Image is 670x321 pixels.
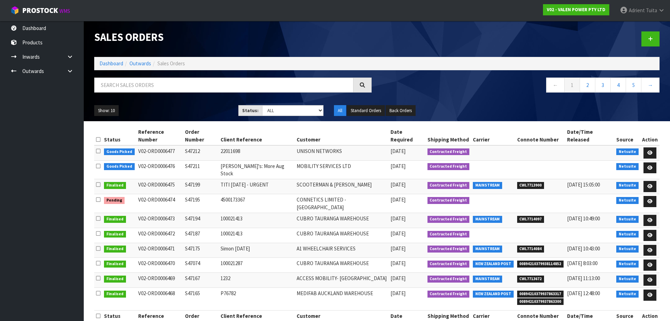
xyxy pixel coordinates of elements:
[219,194,295,213] td: 4500173367
[390,196,405,203] span: [DATE]
[517,276,544,283] span: CWL7713672
[543,4,609,15] a: V02 - VALEN POWER PTY LTD
[183,179,219,194] td: S47199
[427,261,470,268] span: Contracted Freight
[94,31,372,43] h1: Sales Orders
[334,105,346,116] button: All
[427,291,470,298] span: Contracted Freight
[426,126,471,145] th: Shipping Method
[390,181,405,188] span: [DATE]
[104,197,125,204] span: Pending
[183,273,219,288] td: S47167
[219,160,295,179] td: [PERSON_NAME]'s: More Aug Stock
[129,60,151,67] a: Outwards
[104,216,126,223] span: Finalised
[219,273,295,288] td: 1232
[183,194,219,213] td: S47195
[104,291,126,298] span: Finalised
[136,160,183,179] td: V02-ORD0006476
[22,6,58,15] span: ProStock
[295,194,389,213] td: CONNETICS LIMITED - [GEOGRAPHIC_DATA]
[390,290,405,297] span: [DATE]
[136,145,183,160] td: V02-ORD0006477
[183,145,219,160] td: S47212
[616,216,639,223] span: Netsuite
[427,182,470,189] span: Contracted Freight
[295,126,389,145] th: Customer
[616,182,639,189] span: Netsuite
[183,258,219,273] td: S47074
[580,78,595,93] a: 2
[616,276,639,283] span: Netsuite
[517,261,564,268] span: 00894210379938114852
[136,213,183,228] td: V02-ORD0006473
[389,126,426,145] th: Date Required
[295,228,389,243] td: CUBRO TAURANGA WAREHOUSE
[102,126,136,145] th: Status
[427,216,470,223] span: Contracted Freight
[183,160,219,179] td: S47211
[183,228,219,243] td: S47187
[219,243,295,258] td: Simon [DATE]
[136,179,183,194] td: V02-ORD0006475
[610,78,626,93] a: 4
[295,213,389,228] td: CUBRO TAURANGA WAREHOUSE
[295,258,389,273] td: CUBRO TAURANGA WAREHOUSE
[99,60,123,67] a: Dashboard
[517,182,544,189] span: CWL7713900
[427,231,470,238] span: Contracted Freight
[295,273,389,288] td: ACCESS MOBILITY- [GEOGRAPHIC_DATA]
[640,126,660,145] th: Action
[616,291,639,298] span: Netsuite
[219,288,295,310] td: P76782
[390,230,405,237] span: [DATE]
[564,78,580,93] a: 1
[136,194,183,213] td: V02-ORD0006474
[517,216,544,223] span: CWL7714097
[347,105,385,116] button: Standard Orders
[567,275,600,282] span: [DATE] 11:13:00
[616,246,639,253] span: Netsuite
[136,228,183,243] td: V02-ORD0006472
[427,148,470,155] span: Contracted Freight
[94,78,353,93] input: Search sales orders
[157,60,185,67] span: Sales Orders
[104,163,135,170] span: Goods Picked
[473,276,502,283] span: MAINSTREAM
[515,126,566,145] th: Connote Number
[473,182,502,189] span: MAINSTREAM
[136,288,183,310] td: V02-ORD0006468
[219,228,295,243] td: 100021413
[615,126,640,145] th: Source
[427,246,470,253] span: Contracted Freight
[567,215,600,222] span: [DATE] 10:49:00
[295,243,389,258] td: A1 WHEELCHAIR SERVICES
[136,273,183,288] td: V02-ORD0006469
[595,78,611,93] a: 3
[567,290,600,297] span: [DATE] 12:48:00
[565,126,615,145] th: Date/Time Released
[547,7,605,13] strong: V02 - VALEN POWER PTY LTD
[295,179,389,194] td: SCOOTERMAN & [PERSON_NAME]
[616,163,639,170] span: Netsuite
[59,8,70,14] small: WMS
[295,145,389,160] td: UNISON NETWORKS
[390,275,405,282] span: [DATE]
[616,148,639,155] span: Netsuite
[219,258,295,273] td: 100021287
[567,245,600,252] span: [DATE] 10:43:00
[382,78,660,95] nav: Page navigation
[473,291,514,298] span: NEW ZEALAND POST
[219,179,295,194] td: TITI [DATE] - URGENT
[390,245,405,252] span: [DATE]
[567,260,597,267] span: [DATE] 8:03:00
[386,105,416,116] button: Back Orders
[473,246,502,253] span: MAINSTREAM
[427,197,470,204] span: Contracted Freight
[390,215,405,222] span: [DATE]
[626,78,641,93] a: 5
[517,291,564,298] span: 00894210379937863317
[616,261,639,268] span: Netsuite
[567,181,600,188] span: [DATE] 15:05:00
[646,7,657,14] span: Tuita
